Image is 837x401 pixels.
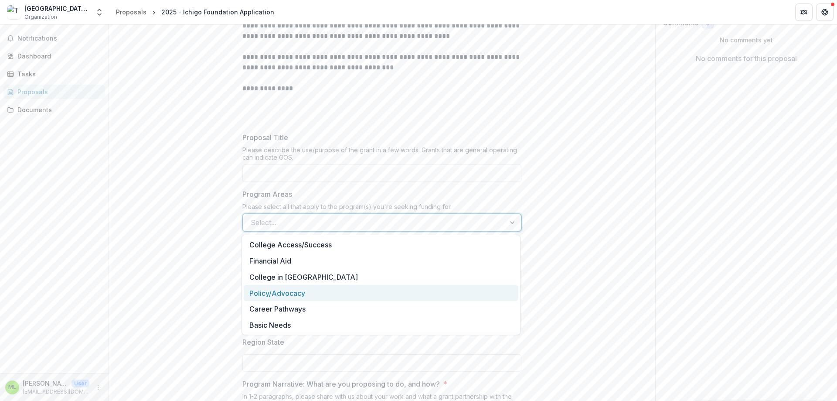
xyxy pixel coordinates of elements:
div: Please select all that apply to the program(s) you're seeking funding for. [242,203,521,214]
button: Notifications [3,31,105,45]
div: College in [GEOGRAPHIC_DATA] [244,269,518,285]
span: Organization [24,13,57,21]
button: Partners [795,3,813,21]
a: Tasks [3,67,105,81]
a: Dashboard [3,49,105,63]
button: Open entity switcher [93,3,105,21]
button: More [93,382,103,393]
div: Proposals [116,7,146,17]
img: Teachers College, Columbia University [7,5,21,19]
a: Proposals [112,6,150,18]
p: Proposal Title [242,132,288,143]
nav: breadcrumb [112,6,278,18]
p: [PERSON_NAME] [23,379,68,388]
div: Financial Aid [244,253,518,269]
div: Tasks [17,69,98,79]
a: Proposals [3,85,105,99]
p: No comments yet [663,35,830,45]
div: Please describe the use/purpose of the grant in a few words. Grants that are general operating ca... [242,146,521,165]
a: Documents [3,103,105,117]
p: Program Narrative: What are you proposing to do, and how? [242,379,440,389]
p: Program Areas [242,189,292,199]
div: Dashboard [17,51,98,61]
p: User [71,380,89,387]
div: Basic Needs [244,317,518,333]
div: Documents [17,105,98,114]
div: Proposals [17,87,98,96]
p: [EMAIL_ADDRESS][DOMAIN_NAME] [23,388,89,396]
span: Notifications [17,35,102,42]
p: No comments for this proposal [696,53,797,64]
div: Policy/Advocacy [244,285,518,301]
button: Get Help [816,3,834,21]
div: Mathilda Lombos [8,384,16,390]
div: College Access/Success [244,237,518,253]
div: [GEOGRAPHIC_DATA], [GEOGRAPHIC_DATA] [24,4,90,13]
div: 2025 - Ichigo Foundation Application [161,7,274,17]
div: Career Pathways [244,301,518,317]
p: Region State [242,337,284,347]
